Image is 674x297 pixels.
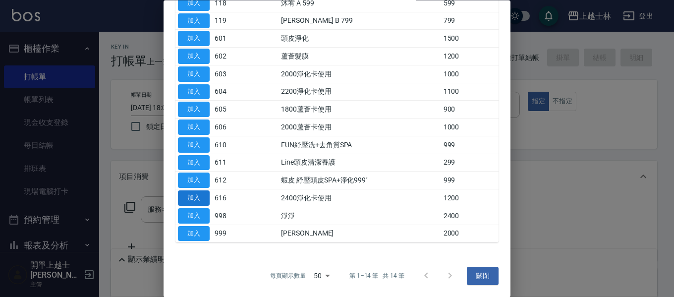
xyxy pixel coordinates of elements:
[441,189,499,207] td: 1200
[441,65,499,83] td: 1000
[178,155,210,171] button: 加入
[441,48,499,65] td: 1200
[441,30,499,48] td: 1500
[279,119,441,136] td: 2000蘆薈卡使用
[178,13,210,29] button: 加入
[279,172,441,189] td: 蝦皮 紓壓頭皮SPA+淨化999ˊ
[178,173,210,188] button: 加入
[212,101,245,119] td: 605
[212,83,245,101] td: 604
[279,154,441,172] td: Line頭皮清潔養護
[441,172,499,189] td: 999
[441,101,499,119] td: 900
[178,31,210,47] button: 加入
[212,30,245,48] td: 601
[178,66,210,82] button: 加入
[212,207,245,225] td: 998
[467,267,499,286] button: 關閉
[178,137,210,153] button: 加入
[279,225,441,243] td: [PERSON_NAME]
[212,65,245,83] td: 603
[349,272,404,281] p: 第 1–14 筆 共 14 筆
[212,136,245,154] td: 610
[279,101,441,119] td: 1800蘆薈卡使用
[441,12,499,30] td: 799
[279,30,441,48] td: 頭皮淨化
[279,65,441,83] td: 2000淨化卡使用
[178,191,210,206] button: 加入
[441,154,499,172] td: 299
[212,189,245,207] td: 616
[212,225,245,243] td: 999
[279,207,441,225] td: 淨淨
[212,154,245,172] td: 611
[212,12,245,30] td: 119
[212,172,245,189] td: 612
[441,136,499,154] td: 999
[178,102,210,118] button: 加入
[178,49,210,64] button: 加入
[178,208,210,224] button: 加入
[178,120,210,135] button: 加入
[178,84,210,100] button: 加入
[441,119,499,136] td: 1000
[279,189,441,207] td: 2400淨化卡使用
[212,119,245,136] td: 606
[441,225,499,243] td: 2000
[279,136,441,154] td: FUN紓壓洗+去角質SPA
[279,83,441,101] td: 2200淨化卡使用
[441,207,499,225] td: 2400
[270,272,306,281] p: 每頁顯示數量
[178,226,210,241] button: 加入
[279,12,441,30] td: [PERSON_NAME] B 799
[279,48,441,65] td: 蘆薈髮膜
[441,83,499,101] td: 1100
[212,48,245,65] td: 602
[310,263,334,290] div: 50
